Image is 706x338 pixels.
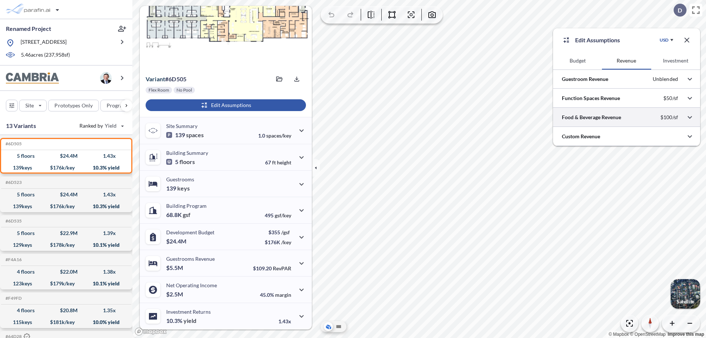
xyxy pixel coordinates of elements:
p: $109.20 [253,265,291,271]
button: Aerial View [324,322,333,331]
p: Development Budget [166,229,214,235]
p: [STREET_ADDRESS] [21,38,67,47]
p: $5.5M [166,264,184,271]
a: Mapbox homepage [135,327,167,336]
p: 13 Variants [6,121,36,130]
button: Site Plan [334,322,343,331]
button: Revenue [602,52,651,70]
span: margin [275,292,291,298]
p: Satellite [677,299,694,305]
p: 67 [265,159,291,166]
div: USD [660,37,668,43]
h5: Click to copy the code [4,257,22,262]
a: Mapbox [609,332,629,337]
p: Unblended [653,76,678,82]
p: Net Operating Income [166,282,217,288]
h5: Click to copy the code [4,141,22,146]
p: 139 [166,185,190,192]
h5: Click to copy the code [4,296,22,301]
span: Variant [146,75,165,82]
p: 1.43x [278,318,291,324]
button: Ranked by Yield [74,120,129,132]
span: yield [183,317,196,324]
img: BrandImage [6,72,59,84]
p: No Pool [176,87,192,93]
span: keys [177,185,190,192]
p: Flex Room [149,87,169,93]
p: $50/sf [663,95,678,102]
p: D [678,7,682,14]
button: Edit Assumptions [146,99,306,111]
p: # 6d505 [146,75,186,83]
p: Guestrooms [166,176,194,182]
span: gsf [183,211,190,218]
p: Guestroom Revenue [562,75,608,83]
button: Program [100,100,140,111]
a: OpenStreetMap [630,332,666,337]
p: $176K [265,239,291,245]
h5: Click to copy the code [4,218,22,224]
p: 45.0% [260,292,291,298]
p: Guestrooms Revenue [166,256,215,262]
button: Prototypes Only [48,100,99,111]
p: Site [25,102,34,109]
span: spaces [186,131,204,139]
p: 1.0 [258,132,291,139]
img: user logo [100,72,112,84]
span: gsf/key [275,212,291,218]
button: Site [19,100,47,111]
p: Edit Assumptions [575,36,620,45]
span: height [277,159,291,166]
p: Function Spaces Revenue [562,95,620,102]
p: Building Program [166,203,207,209]
p: Building Summary [166,150,208,156]
button: Budget [553,52,602,70]
p: 5.46 acres ( 237,958 sf) [21,51,70,59]
p: Program [107,102,127,109]
button: Investment [651,52,700,70]
img: Switcher Image [671,279,700,309]
a: Improve this map [668,332,704,337]
span: spaces/key [266,132,291,139]
p: $355 [265,229,291,235]
span: /gsf [281,229,290,235]
p: Prototypes Only [54,102,93,109]
p: $2.5M [166,291,184,298]
span: Yield [105,122,117,129]
p: Investment Returns [166,309,211,315]
p: 139 [166,131,204,139]
p: Site Summary [166,123,197,129]
p: $24.4M [166,238,188,245]
p: Renamed Project [6,25,51,33]
p: Custom Revenue [562,133,600,140]
p: 68.8K [166,211,190,218]
p: 495 [265,212,291,218]
button: Switcher ImageSatellite [671,279,700,309]
span: RevPAR [273,265,291,271]
span: /key [281,239,291,245]
h5: Click to copy the code [4,180,22,185]
p: 5 [166,158,195,166]
span: ft [272,159,276,166]
span: floors [179,158,195,166]
p: 10.3% [166,317,196,324]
